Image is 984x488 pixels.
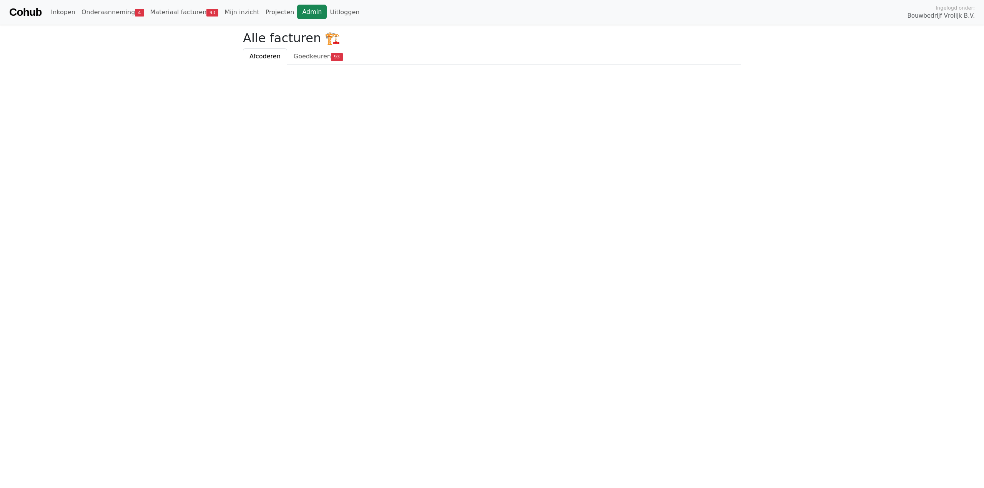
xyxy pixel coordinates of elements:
[147,5,222,20] a: Materiaal facturen93
[287,48,349,65] a: Goedkeuren93
[294,53,331,60] span: Goedkeuren
[263,5,298,20] a: Projecten
[936,4,975,12] span: Ingelogd onder:
[48,5,78,20] a: Inkopen
[206,9,218,17] span: 93
[243,31,741,45] h2: Alle facturen 🏗️
[297,5,327,19] a: Admin
[327,5,362,20] a: Uitloggen
[221,5,263,20] a: Mijn inzicht
[243,48,287,65] a: Afcoderen
[9,3,42,22] a: Cohub
[135,9,144,17] span: 4
[249,53,281,60] span: Afcoderen
[78,5,147,20] a: Onderaanneming4
[331,53,343,61] span: 93
[907,12,975,20] span: Bouwbedrijf Vrolijk B.V.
